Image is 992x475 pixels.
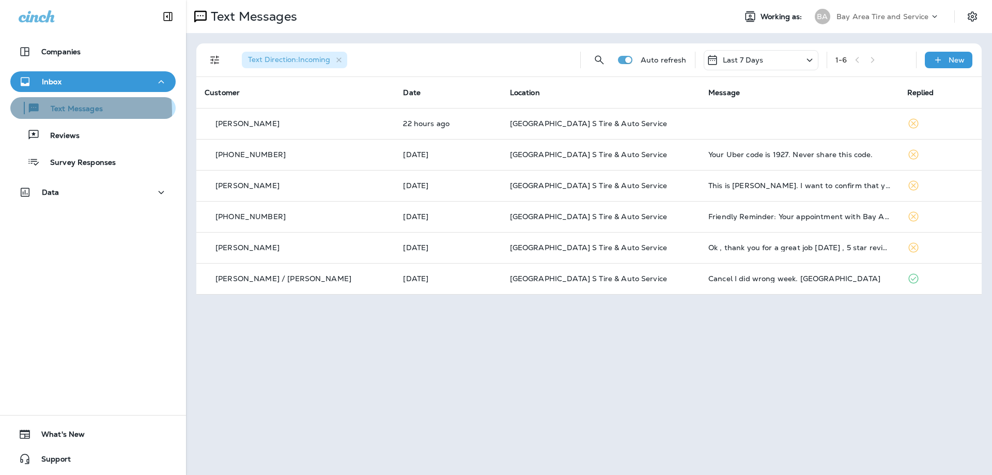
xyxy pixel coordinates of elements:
span: Working as: [761,12,804,21]
p: Survey Responses [40,158,116,168]
span: [GEOGRAPHIC_DATA] S Tire & Auto Service [510,274,667,283]
p: [PERSON_NAME] / [PERSON_NAME] [215,274,351,283]
div: Ok , thank you for a great job today , 5 star review is posted [708,243,890,252]
p: Data [42,188,59,196]
span: Location [510,88,540,97]
p: Bay Area Tire and Service [836,12,929,21]
div: Cancel I did wrong week. Ughh [708,274,890,283]
span: [GEOGRAPHIC_DATA] S Tire & Auto Service [510,119,667,128]
button: What's New [10,424,176,445]
span: Support [31,455,71,467]
button: Inbox [10,71,176,92]
p: Aug 28, 2025 07:31 AM [403,212,493,221]
button: Search Messages [589,50,610,70]
span: Text Direction : Incoming [248,55,330,64]
span: [GEOGRAPHIC_DATA] S Tire & Auto Service [510,181,667,190]
button: Filters [205,50,225,70]
div: Text Direction:Incoming [242,52,347,68]
p: [PHONE_NUMBER] [215,212,286,221]
p: Aug 29, 2025 09:21 AM [403,150,493,159]
div: Your Uber code is 1927. Never share this code. [708,150,890,159]
p: Companies [41,48,81,56]
button: Settings [963,7,982,26]
p: [PERSON_NAME] [215,119,280,128]
span: Date [403,88,421,97]
p: Text Messages [40,104,103,114]
p: Text Messages [207,9,297,24]
div: BA [815,9,830,24]
button: Data [10,182,176,203]
p: Aug 28, 2025 08:40 AM [403,181,493,190]
span: [GEOGRAPHIC_DATA] S Tire & Auto Service [510,150,667,159]
p: Aug 29, 2025 04:11 PM [403,119,493,128]
button: Survey Responses [10,151,176,173]
span: Message [708,88,740,97]
p: Aug 26, 2025 05:35 PM [403,243,493,252]
div: This is Scott matty. I want to confirm that you have my appointment for Friday 9/29 at 9:00 for o... [708,181,890,190]
p: Auto refresh [641,56,687,64]
p: Aug 25, 2025 07:19 PM [403,274,493,283]
p: Last 7 Days [723,56,764,64]
button: Support [10,449,176,469]
p: [PERSON_NAME] [215,243,280,252]
button: Companies [10,41,176,62]
div: 1 - 6 [835,56,847,64]
button: Collapse Sidebar [153,6,182,27]
span: [GEOGRAPHIC_DATA] S Tire & Auto Service [510,243,667,252]
p: Inbox [42,78,61,86]
span: What's New [31,430,85,442]
span: Replied [907,88,934,97]
p: [PERSON_NAME] [215,181,280,190]
button: Text Messages [10,97,176,119]
span: [GEOGRAPHIC_DATA] S Tire & Auto Service [510,212,667,221]
button: Reviews [10,124,176,146]
p: [PHONE_NUMBER] [215,150,286,159]
p: New [949,56,965,64]
div: Friendly Reminder: Your appointment with Bay Area Tire & Service - Eldersburg is booked for Augus... [708,212,890,221]
p: Reviews [40,131,80,141]
span: Customer [205,88,240,97]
